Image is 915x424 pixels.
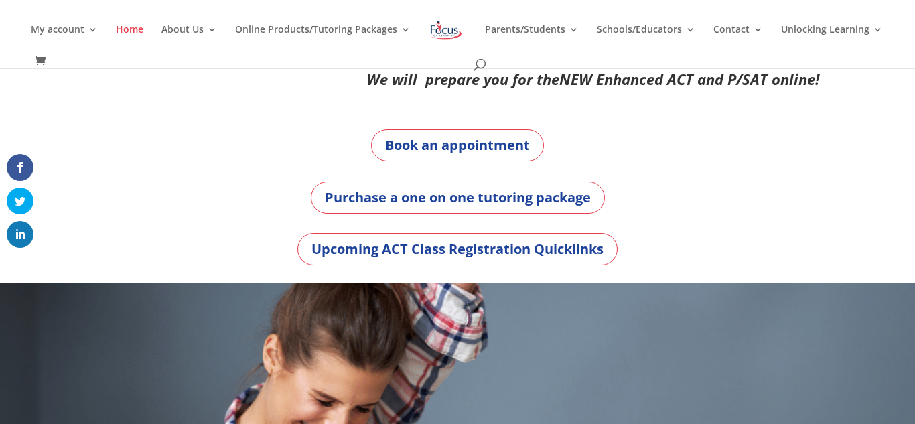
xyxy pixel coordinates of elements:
[559,69,819,89] em: NEW Enhanced ACT and P/SAT online!
[713,25,763,56] a: Contact
[597,25,695,56] a: Schools/Educators
[235,25,411,56] a: Online Products/Tutoring Packages
[31,25,98,56] a: My account
[485,25,579,56] a: Parents/Students
[116,25,143,56] a: Home
[781,25,883,56] a: Unlocking Learning
[371,129,544,161] a: Book an appointment
[366,69,559,89] em: We will prepare you for the
[311,182,605,214] a: Purchase a one on one tutoring package
[429,18,464,42] img: Focus on Learning
[297,233,618,265] a: Upcoming ACT Class Registration Quicklinks
[161,25,217,56] a: About Us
